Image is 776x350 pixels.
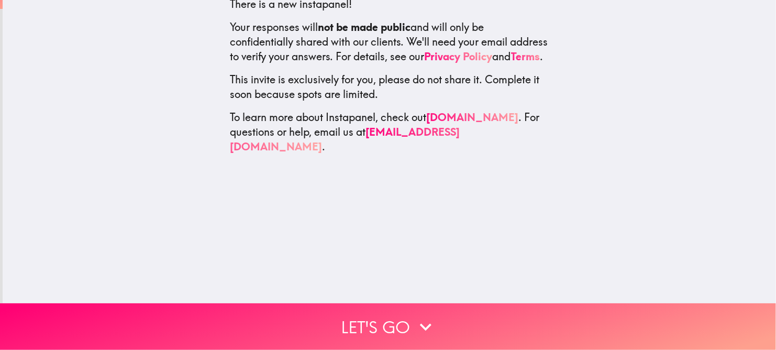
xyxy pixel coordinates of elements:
b: not be made public [318,20,411,34]
p: This invite is exclusively for you, please do not share it. Complete it soon because spots are li... [230,72,549,102]
a: Terms [511,50,540,63]
p: To learn more about Instapanel, check out . For questions or help, email us at . [230,110,549,154]
a: Privacy Policy [425,50,493,63]
a: [DOMAIN_NAME] [427,111,519,124]
p: Your responses will and will only be confidentially shared with our clients. We'll need your emai... [230,20,549,64]
a: [EMAIL_ADDRESS][DOMAIN_NAME] [230,125,460,153]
